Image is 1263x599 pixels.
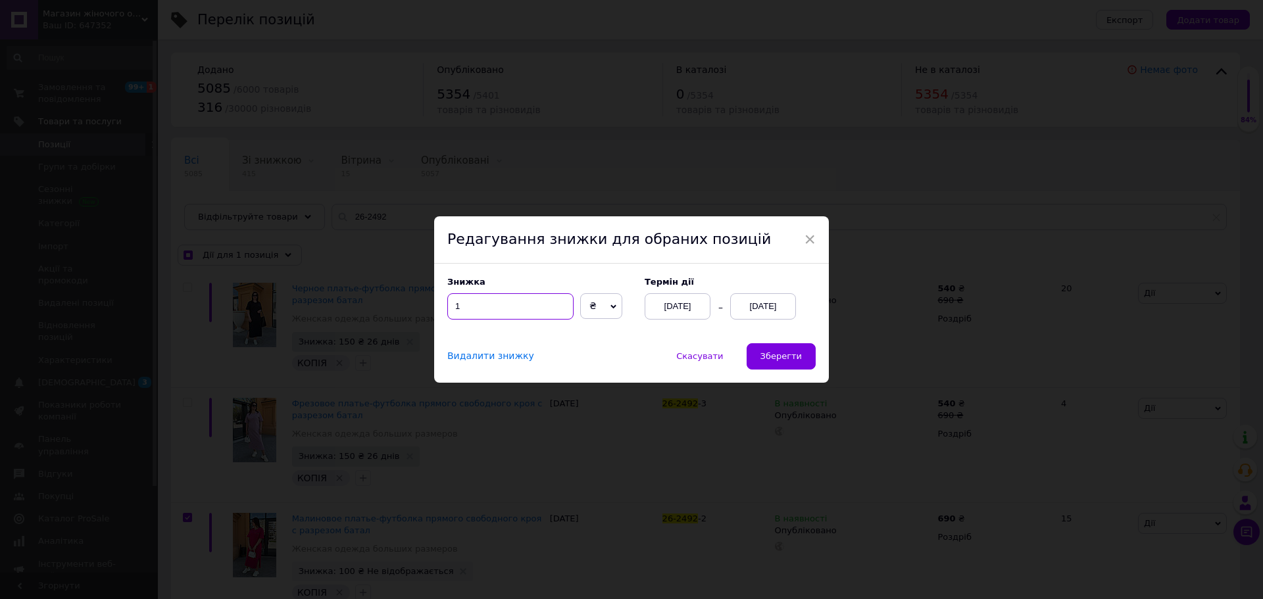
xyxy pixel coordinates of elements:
[662,343,737,370] button: Скасувати
[645,293,710,320] div: [DATE]
[760,351,802,361] span: Зберегти
[447,350,534,362] span: Видалити знижку
[730,293,796,320] div: [DATE]
[447,231,771,247] span: Редагування знижки для обраних позицій
[447,277,485,287] span: Знижка
[804,228,816,251] span: ×
[447,293,574,320] input: 0
[676,351,723,361] span: Скасувати
[589,300,597,311] span: ₴
[645,277,816,287] label: Термін дії
[747,343,816,370] button: Зберегти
